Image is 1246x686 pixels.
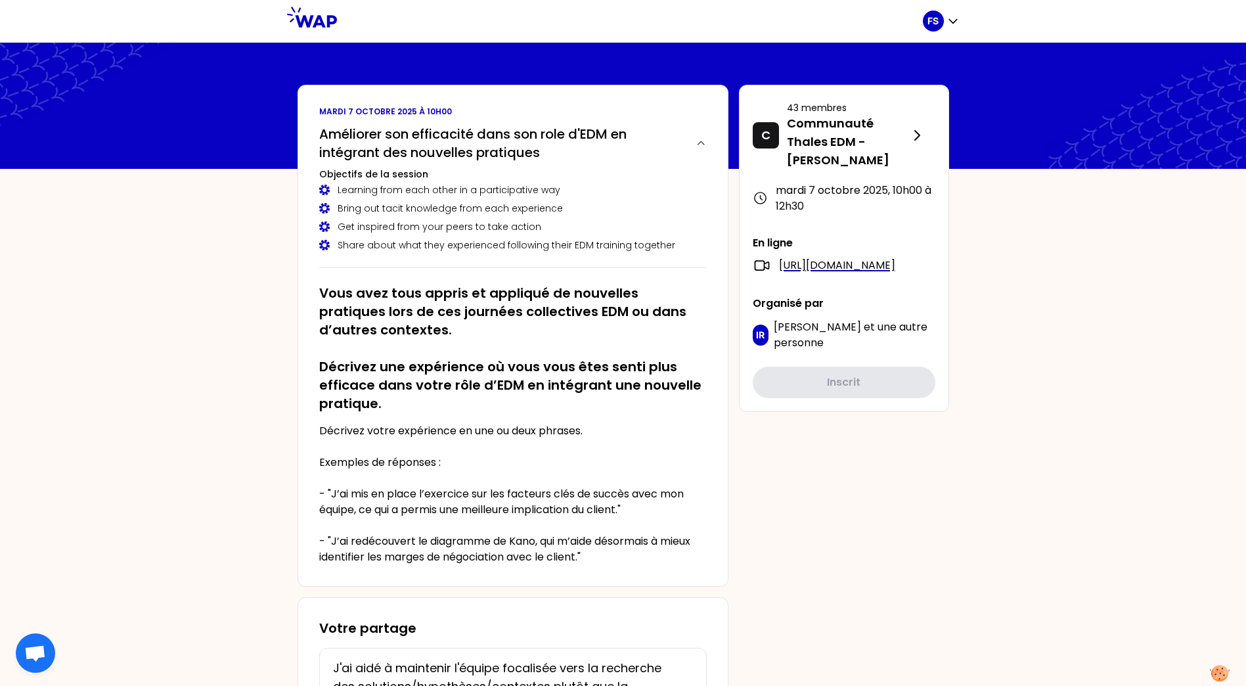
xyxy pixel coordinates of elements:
div: Bring out tacit knowledge from each experience [319,202,707,215]
h3: Votre partage [319,619,707,637]
p: Organisé par [753,296,935,311]
h2: Vous avez tous appris et appliqué de nouvelles pratiques lors de ces journées collectives EDM ou ... [319,284,707,413]
a: [URL][DOMAIN_NAME] [779,258,895,273]
p: 43 membres [787,101,909,114]
div: mardi 7 octobre 2025 , 10h00 à 12h30 [753,183,935,214]
p: FS [927,14,939,28]
h2: Améliorer son efficacité dans son role d'EDM en intégrant des nouvelles pratiques [319,125,685,162]
p: Décrivez votre expérience en une ou deux phrases. Exemples de réponses : - "J’ai mis en place l’e... [319,423,707,565]
button: Améliorer son efficacité dans son role d'EDM en intégrant des nouvelles pratiques [319,125,707,162]
div: Ouvrir le chat [16,633,55,673]
p: mardi 7 octobre 2025 à 10h00 [319,106,707,117]
p: et [774,319,935,351]
button: FS [923,11,960,32]
span: une autre personne [774,319,927,350]
p: C [761,126,770,145]
span: [PERSON_NAME] [774,319,861,334]
p: IR [756,329,765,342]
div: Learning from each other in a participative way [319,183,707,196]
button: Inscrit [753,367,935,398]
p: Communauté Thales EDM - [PERSON_NAME] [787,114,909,170]
h3: Objectifs de la session [319,168,707,181]
div: Share about what they experienced following their EDM training together [319,239,707,252]
p: En ligne [753,235,935,251]
div: Get inspired from your peers to take action [319,220,707,233]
